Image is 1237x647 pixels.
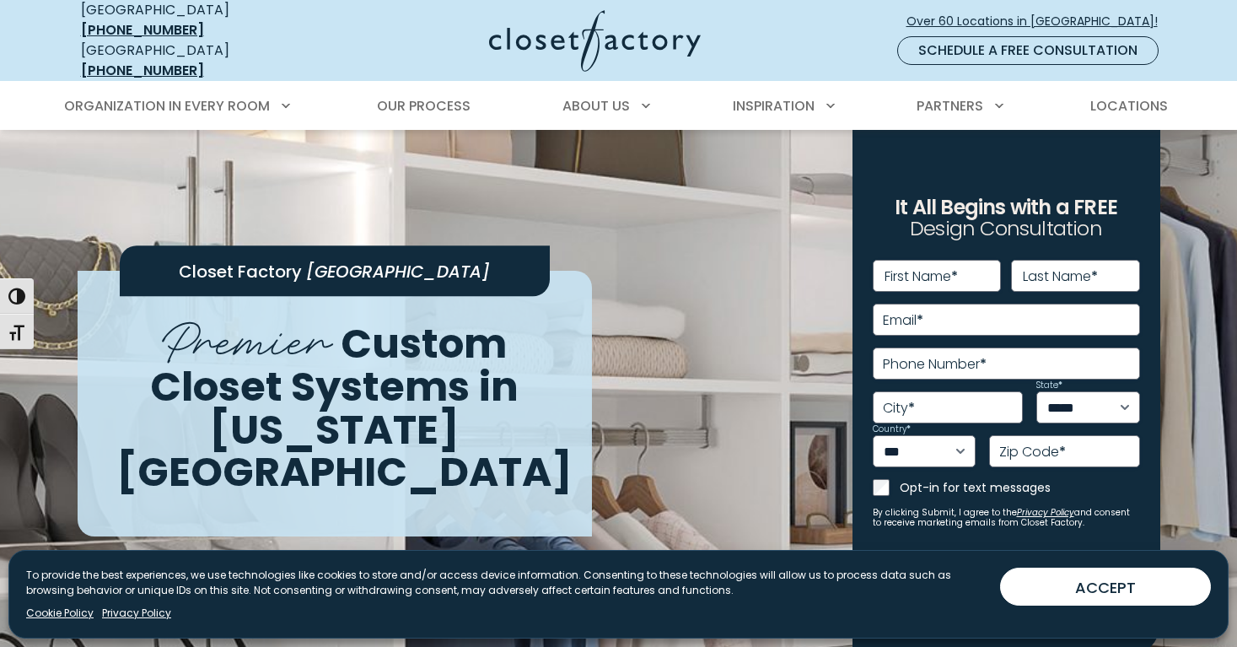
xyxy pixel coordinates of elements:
a: [PHONE_NUMBER] [81,20,204,40]
label: State [1036,381,1062,390]
span: [GEOGRAPHIC_DATA] [306,260,490,283]
span: About Us [562,96,630,116]
span: It All Begins with a FREE [895,193,1117,221]
label: City [883,402,915,415]
a: Privacy Policy [1017,506,1074,519]
label: Phone Number [883,358,987,371]
span: Over 60 Locations in [GEOGRAPHIC_DATA]! [906,13,1171,30]
button: ACCEPT [1000,568,1211,606]
span: Design Consultation [910,215,1102,243]
span: Closet Factory [179,260,302,283]
a: Schedule a Free Consultation [897,36,1159,65]
span: Organization in Every Room [64,96,270,116]
span: Inspiration [733,96,815,116]
div: [GEOGRAPHIC_DATA] [81,40,325,81]
a: [PHONE_NUMBER] [81,61,204,80]
p: To provide the best experiences, we use technologies like cookies to store and/or access device i... [26,568,987,598]
label: Opt-in for text messages [900,479,1140,496]
a: Privacy Policy [102,606,171,621]
label: Country [873,425,911,434]
label: Last Name [1023,270,1098,283]
label: First Name [885,270,958,283]
span: Partners [917,96,983,116]
span: Locations [1090,96,1168,116]
small: By clicking Submit, I agree to the and consent to receive marketing emails from Closet Factory. [873,508,1140,528]
span: Our Process [377,96,471,116]
a: Cookie Policy [26,606,94,621]
label: Email [883,314,923,327]
span: Premier [162,298,331,375]
label: Zip Code [999,445,1066,459]
nav: Primary Menu [52,83,1186,130]
a: Over 60 Locations in [GEOGRAPHIC_DATA]! [906,7,1172,36]
span: Custom Closet Systems [150,315,507,415]
span: in [US_STATE][GEOGRAPHIC_DATA] [116,359,573,500]
img: Closet Factory Logo [489,10,701,72]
